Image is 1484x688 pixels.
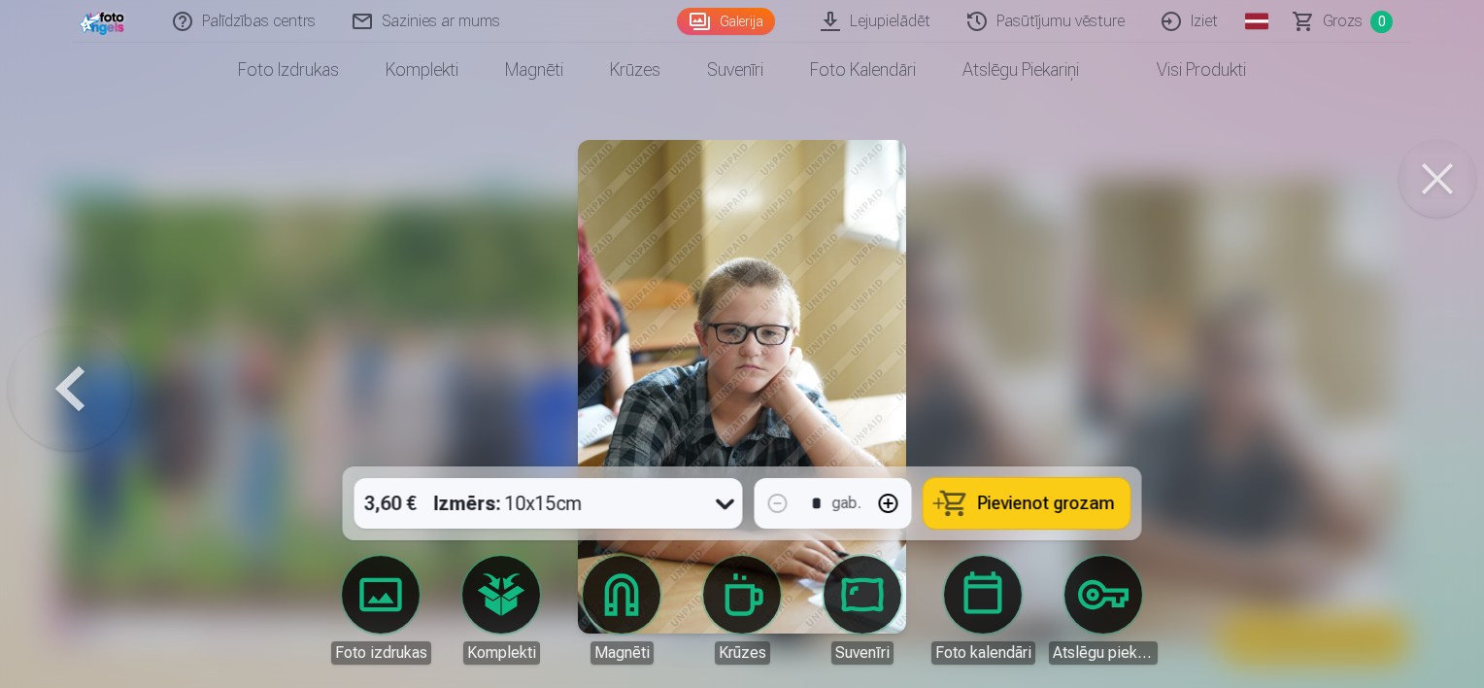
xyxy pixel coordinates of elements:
div: Komplekti [463,641,540,665]
a: Komplekti [447,556,556,665]
a: Magnēti [482,43,587,97]
div: Foto kalendāri [931,641,1035,665]
a: Atslēgu piekariņi [939,43,1102,97]
a: Foto izdrukas [215,43,362,97]
a: Foto kalendāri [787,43,939,97]
a: Krūzes [587,43,684,97]
div: Krūzes [715,641,770,665]
div: Suvenīri [831,641,894,665]
a: Atslēgu piekariņi [1049,556,1158,665]
span: 0 [1370,11,1393,33]
button: Pievienot grozam [924,478,1130,529]
a: Foto izdrukas [326,556,435,665]
span: Pievienot grozam [978,495,1115,512]
div: Magnēti [590,641,654,665]
a: Komplekti [362,43,482,97]
img: /fa1 [80,8,128,35]
a: Suvenīri [808,556,917,665]
span: Grozs [1323,10,1363,33]
div: Atslēgu piekariņi [1049,641,1158,665]
div: gab. [832,492,861,515]
a: Galerija [677,8,775,35]
a: Suvenīri [684,43,787,97]
div: Foto izdrukas [331,641,431,665]
strong: Izmērs : [434,490,501,517]
a: Visi produkti [1102,43,1269,97]
a: Foto kalendāri [928,556,1037,665]
div: 3,60 € [354,478,426,529]
div: 10x15cm [434,478,583,529]
a: Magnēti [567,556,676,665]
a: Krūzes [688,556,796,665]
